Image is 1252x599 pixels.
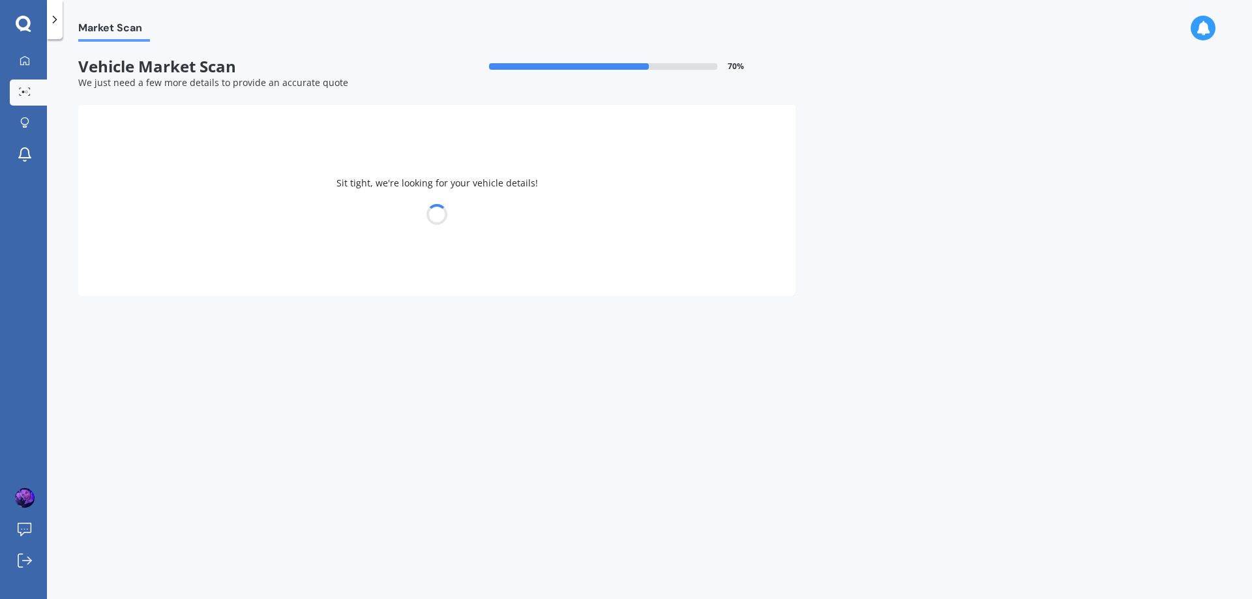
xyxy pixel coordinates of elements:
[728,62,744,71] span: 70 %
[15,488,35,508] img: ACg8ocK7wZUqACpjCG21zRAcbDAVH8fzlDg6seo3LR5xkd2n1TfxGMwTsA=s96-c
[78,105,796,296] div: Sit tight, we're looking for your vehicle details!
[78,57,437,76] span: Vehicle Market Scan
[78,22,150,39] span: Market Scan
[78,76,348,89] span: We just need a few more details to provide an accurate quote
